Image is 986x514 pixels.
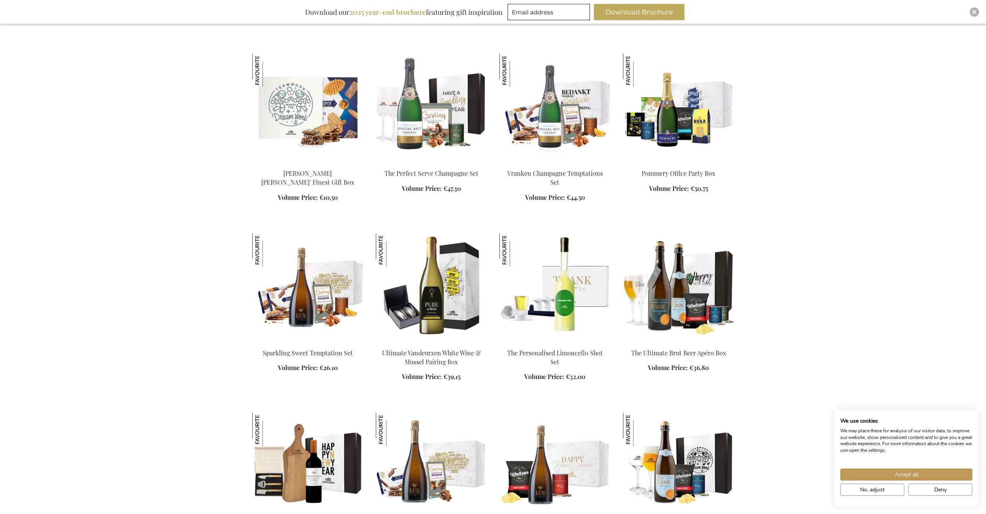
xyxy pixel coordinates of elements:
a: The Ultimate Champagne Beer Apéro Box [623,339,734,346]
img: Dame Jeanne Brut Beer Apéro Box With Personalised Glasses [623,413,656,446]
span: €50.75 [691,184,708,192]
span: €47.30 [443,184,461,192]
h2: We use cookies [840,418,972,425]
img: Sparkling Sweet Temptation Set [252,233,363,342]
input: Email address [508,4,590,20]
span: €10.50 [319,193,338,201]
button: Adjust cookie preferences [840,484,904,496]
span: No, adjust [860,486,885,494]
a: Volume Price: €47.30 [402,184,461,193]
button: Deny all cookies [908,484,972,496]
span: Volume Price: [278,193,318,201]
a: The Personalised Limoncello Shot Set The Personalised Limoncello Shot Set [499,339,611,346]
a: Vranken Champagne Temptations Set [507,169,603,186]
a: Vranken Champagne Temptations Set Vranken Champagne Temptations Set [499,159,611,167]
span: €26.10 [319,364,338,372]
form: marketing offers and promotions [508,4,592,23]
img: Pommery Office Party Box [623,54,656,87]
a: Pommery Office Party Box Pommery Office Party Box [623,159,734,167]
img: The Perfect Serve Champagne Set [376,54,487,163]
div: Close [970,7,979,17]
button: Accept all cookies [840,469,972,481]
img: Ultimate Vandeurzen White Wine & Mussel Pairing Box [376,233,487,342]
span: €32.00 [566,372,585,381]
a: [PERSON_NAME] [PERSON_NAME]' Finest Gift Box [261,169,354,186]
a: Volume Price: €50.75 [649,184,708,193]
span: Volume Price: [402,372,442,381]
img: Ultimate Vandeurzen White Wine & Mussel Pairing Box [376,233,409,267]
p: We may place these for analysis of our visitor data, to improve our website, show personalised co... [840,428,972,454]
a: The Personalised Limoncello Shot Set [507,349,603,366]
a: Volume Price: €36.80 [648,364,709,372]
a: Jules Destrooper Jules' Finest Gift Box Jules Destrooper Jules' Finest Gift Box [252,159,363,167]
a: Volume Price: €39.15 [402,372,461,381]
a: Volume Price: €10.50 [278,193,338,202]
img: Jules Destrooper Jules' Finest Gift Box [252,54,363,163]
a: Volume Price: €32.00 [524,372,585,381]
a: Ultimate Vandeurzen White Wine & Mussel Pairing Box [382,349,481,366]
b: 2025 year-end brochure [349,7,426,17]
a: Volume Price: €44.50 [525,193,585,202]
span: €36.80 [689,364,709,372]
img: The Personalised Limoncello Shot Set [499,233,611,342]
img: Jules Destrooper Jules' Finest Gift Box [252,54,286,87]
img: Vranken Champagne Temptations Set [499,54,611,163]
img: Sparkling Temptations Box [376,413,409,446]
a: The Ultimate Brut Beer Apéro Box [631,349,726,357]
img: Cheese & Wine Lovers Box [252,413,286,446]
img: Sparkling Sweet Temptation Set [252,233,286,267]
span: Volume Price: [648,364,688,372]
span: Volume Price: [278,364,318,372]
span: €44.50 [567,193,585,201]
span: Accept all [895,470,918,479]
a: The Perfect Serve Champagne Set [376,159,487,167]
img: The Ultimate Champagne Beer Apéro Box [623,233,734,342]
img: The Personalised Limoncello Shot Set [499,233,533,267]
button: Download Brochure [594,4,684,20]
img: Close [972,10,977,14]
a: Ultimate Vandeurzen White Wine & Mussel Pairing Box Ultimate Vandeurzen White Wine & Mussel Pairi... [376,339,487,346]
span: Volume Price: [525,193,565,201]
span: Volume Price: [402,184,442,192]
span: Volume Price: [649,184,689,192]
a: The Perfect Serve Champagne Set [384,169,478,177]
img: Pommery Office Party Box [623,54,734,163]
a: Volume Price: €26.10 [278,364,338,372]
span: Volume Price: [524,372,564,381]
img: Vranken Champagne Temptations Set [499,54,533,87]
a: Pommery Office Party Box [642,169,715,177]
span: €39.15 [443,372,461,381]
span: Deny [934,486,947,494]
div: Download our featuring gift inspiration [302,4,506,20]
a: Sparkling Sweet Temptation Set [263,349,353,357]
a: Sparkling Sweet Temptation Set Sparkling Sweet Temptation Set [252,339,363,346]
